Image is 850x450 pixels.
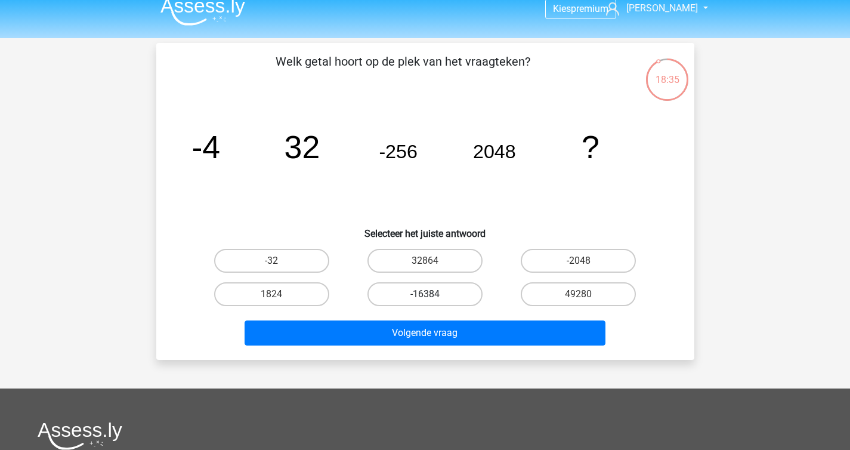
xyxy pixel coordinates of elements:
[626,2,698,14] span: [PERSON_NAME]
[38,422,122,450] img: Assessly logo
[645,57,690,87] div: 18:35
[284,129,320,165] tspan: 32
[571,3,608,14] span: premium
[521,249,636,273] label: -2048
[521,282,636,306] label: 49280
[175,218,675,239] h6: Selecteer het juiste antwoord
[601,1,699,16] a: [PERSON_NAME]
[214,249,329,273] label: -32
[367,282,483,306] label: -16384
[546,1,616,17] a: Kiespremium
[245,320,605,346] button: Volgende vraag
[367,249,483,273] label: 32864
[379,141,418,162] tspan: -256
[191,129,220,165] tspan: -4
[553,3,571,14] span: Kies
[214,282,329,306] label: 1824
[582,129,599,165] tspan: ?
[175,53,630,88] p: Welk getal hoort op de plek van het vraagteken?
[473,141,516,162] tspan: 2048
